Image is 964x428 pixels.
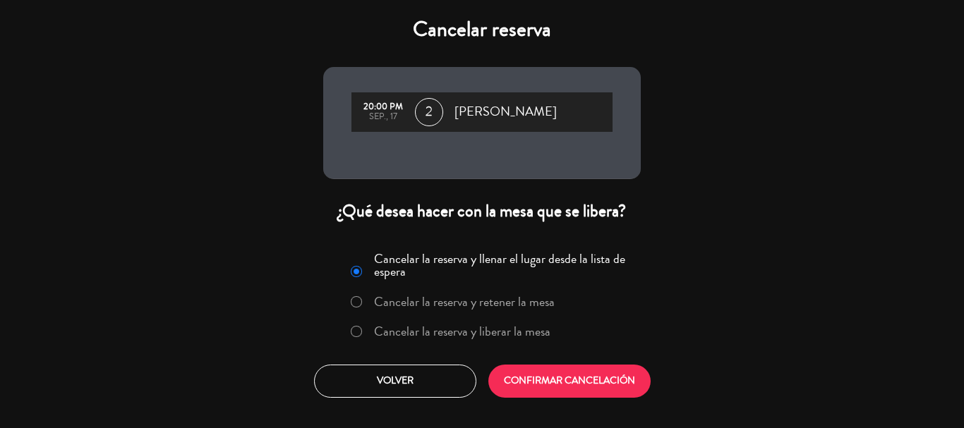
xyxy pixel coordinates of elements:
[374,295,555,308] label: Cancelar la reserva y retener la mesa
[359,102,408,112] div: 20:00 PM
[488,365,651,398] button: CONFIRMAR CANCELACIÓN
[415,98,443,126] span: 2
[374,252,632,278] label: Cancelar la reserva y llenar el lugar desde la lista de espera
[314,365,476,398] button: Volver
[359,112,408,122] div: sep., 17
[374,325,550,338] label: Cancelar la reserva y liberar la mesa
[323,17,641,42] h4: Cancelar reserva
[454,102,557,123] span: [PERSON_NAME]
[323,200,641,222] div: ¿Qué desea hacer con la mesa que se libera?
